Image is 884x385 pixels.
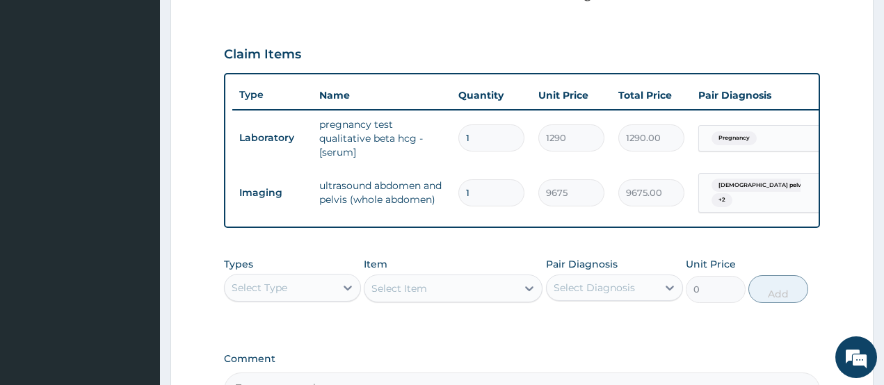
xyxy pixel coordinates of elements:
label: Pair Diagnosis [546,257,618,271]
th: Quantity [451,81,531,109]
div: Chat with us now [72,78,234,96]
th: Total Price [611,81,691,109]
label: Types [224,259,253,270]
span: We're online! [81,108,192,249]
th: Type [232,82,312,108]
h3: Claim Items [224,47,301,63]
div: Select Diagnosis [554,281,635,295]
td: pregnancy test qualitative beta hcg - [serum] [312,110,451,166]
div: Select Type [232,281,287,295]
td: Imaging [232,180,312,206]
label: Comment [224,353,821,365]
button: Add [748,275,808,303]
span: [DEMOGRAPHIC_DATA] pelvic inflammatory dis... [712,179,866,192]
span: Pregnancy [712,131,757,145]
th: Pair Diagnosis [691,81,844,109]
th: Unit Price [531,81,611,109]
th: Name [312,81,451,109]
textarea: Type your message and hit 'Enter' [7,246,265,295]
label: Unit Price [686,257,736,271]
td: ultrasound abdomen and pelvis (whole abdomen) [312,172,451,213]
td: Laboratory [232,125,312,151]
div: Minimize live chat window [228,7,262,40]
label: Item [364,257,387,271]
span: + 2 [712,193,732,207]
img: d_794563401_company_1708531726252_794563401 [26,69,56,104]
